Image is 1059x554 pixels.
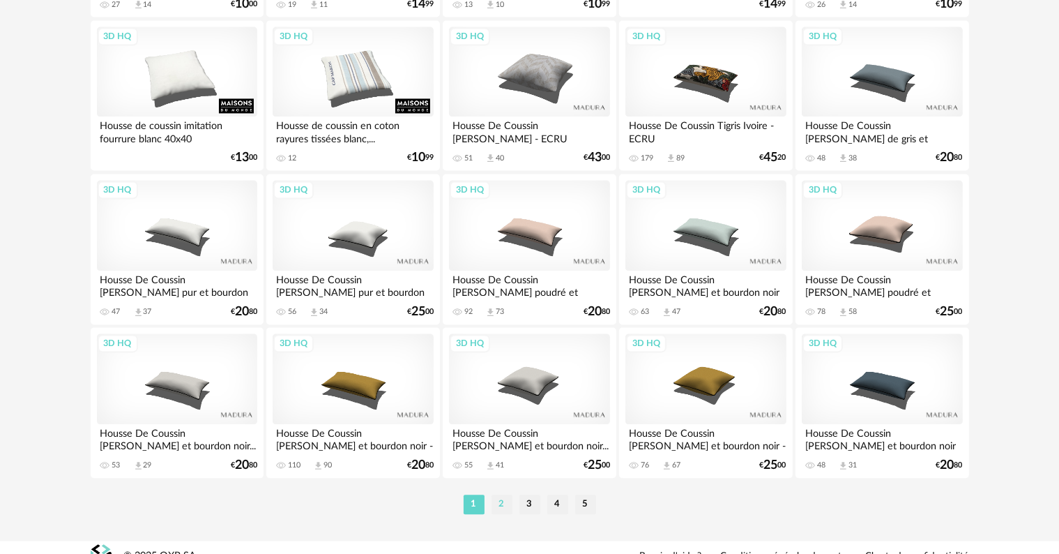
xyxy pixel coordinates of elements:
[625,271,786,299] div: Housse De Coussin [PERSON_NAME] et bourdon noir -...
[802,117,962,144] div: Housse De Coussin [PERSON_NAME] de gris et bourdon...
[619,20,792,171] a: 3D HQ Housse De Coussin Tigris Ivoire - ECRU 179 Download icon 89 €4520
[641,154,653,163] div: 179
[97,424,257,452] div: Housse De Coussin [PERSON_NAME] et bourdon noir...
[760,461,786,470] div: € 00
[235,461,249,470] span: 20
[449,424,609,452] div: Housse De Coussin [PERSON_NAME] et bourdon noir...
[940,153,954,163] span: 20
[411,153,425,163] span: 10
[273,117,433,144] div: Housse de coussin en coton rayures tissées blanc,...
[802,181,843,199] div: 3D HQ
[492,495,512,514] li: 2
[235,307,249,317] span: 20
[407,153,434,163] div: € 99
[464,461,473,470] div: 55
[575,495,596,514] li: 5
[672,307,680,317] div: 47
[449,271,609,299] div: Housse De Coussin [PERSON_NAME] poudré et bourdon...
[98,27,138,45] div: 3D HQ
[795,327,968,478] a: 3D HQ Housse De Coussin [PERSON_NAME] et bourdon noir -... 48 Download icon 31 €2080
[584,461,610,470] div: € 00
[848,461,857,470] div: 31
[626,181,666,199] div: 3D HQ
[764,153,778,163] span: 45
[936,461,963,470] div: € 80
[641,307,649,317] div: 63
[519,495,540,514] li: 3
[443,327,616,478] a: 3D HQ Housse De Coussin [PERSON_NAME] et bourdon noir... 55 Download icon 41 €2500
[619,327,792,478] a: 3D HQ Housse De Coussin [PERSON_NAME] et bourdon noir - JAUNE 76 Download icon 67 €2500
[802,27,843,45] div: 3D HQ
[411,461,425,470] span: 20
[288,154,296,163] div: 12
[288,461,300,470] div: 110
[848,307,857,317] div: 58
[588,153,602,163] span: 43
[133,307,144,317] span: Download icon
[588,307,602,317] span: 20
[641,461,649,470] div: 76
[588,461,602,470] span: 25
[496,154,504,163] div: 40
[91,174,264,324] a: 3D HQ Housse De Coussin [PERSON_NAME] pur et bourdon noir... 47 Download icon 37 €2080
[112,307,121,317] div: 47
[584,307,610,317] div: € 80
[485,153,496,163] span: Download icon
[98,334,138,352] div: 3D HQ
[838,153,848,163] span: Download icon
[231,153,257,163] div: € 00
[443,174,616,324] a: 3D HQ Housse De Coussin [PERSON_NAME] poudré et bourdon... 92 Download icon 73 €2080
[817,461,825,470] div: 48
[273,424,433,452] div: Housse De Coussin [PERSON_NAME] et bourdon noir - JAUNE
[584,153,610,163] div: € 00
[760,307,786,317] div: € 80
[936,307,963,317] div: € 00
[666,153,676,163] span: Download icon
[319,307,328,317] div: 34
[625,117,786,144] div: Housse De Coussin Tigris Ivoire - ECRU
[98,181,138,199] div: 3D HQ
[231,307,257,317] div: € 80
[407,461,434,470] div: € 80
[273,181,314,199] div: 3D HQ
[464,154,473,163] div: 51
[273,27,314,45] div: 3D HQ
[936,153,963,163] div: € 80
[940,307,954,317] span: 25
[817,154,825,163] div: 48
[940,461,954,470] span: 20
[411,307,425,317] span: 25
[91,327,264,478] a: 3D HQ Housse De Coussin [PERSON_NAME] et bourdon noir... 53 Download icon 29 €2080
[450,27,490,45] div: 3D HQ
[313,461,323,471] span: Download icon
[676,154,685,163] div: 89
[795,174,968,324] a: 3D HQ Housse De Coussin [PERSON_NAME] poudré et bourdon... 78 Download icon 58 €2500
[133,461,144,471] span: Download icon
[309,307,319,317] span: Download icon
[464,495,485,514] li: 1
[450,181,490,199] div: 3D HQ
[112,461,121,470] div: 53
[662,461,672,471] span: Download icon
[672,461,680,470] div: 67
[838,461,848,471] span: Download icon
[848,154,857,163] div: 38
[449,117,609,144] div: Housse De Coussin [PERSON_NAME] - ECRU
[273,334,314,352] div: 3D HQ
[144,461,152,470] div: 29
[802,271,962,299] div: Housse De Coussin [PERSON_NAME] poudré et bourdon...
[626,27,666,45] div: 3D HQ
[802,424,962,452] div: Housse De Coussin [PERSON_NAME] et bourdon noir -...
[91,20,264,171] a: 3D HQ Housse de coussin imitation fourrure blanc 40x40 €1300
[625,424,786,452] div: Housse De Coussin [PERSON_NAME] et bourdon noir - JAUNE
[288,307,296,317] div: 56
[266,174,439,324] a: 3D HQ Housse De Coussin [PERSON_NAME] pur et bourdon noir... 56 Download icon 34 €2500
[97,117,257,144] div: Housse de coussin imitation fourrure blanc 40x40
[817,307,825,317] div: 78
[235,153,249,163] span: 13
[266,327,439,478] a: 3D HQ Housse De Coussin [PERSON_NAME] et bourdon noir - JAUNE 110 Download icon 90 €2080
[619,174,792,324] a: 3D HQ Housse De Coussin [PERSON_NAME] et bourdon noir -... 63 Download icon 47 €2080
[485,307,496,317] span: Download icon
[231,461,257,470] div: € 80
[496,307,504,317] div: 73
